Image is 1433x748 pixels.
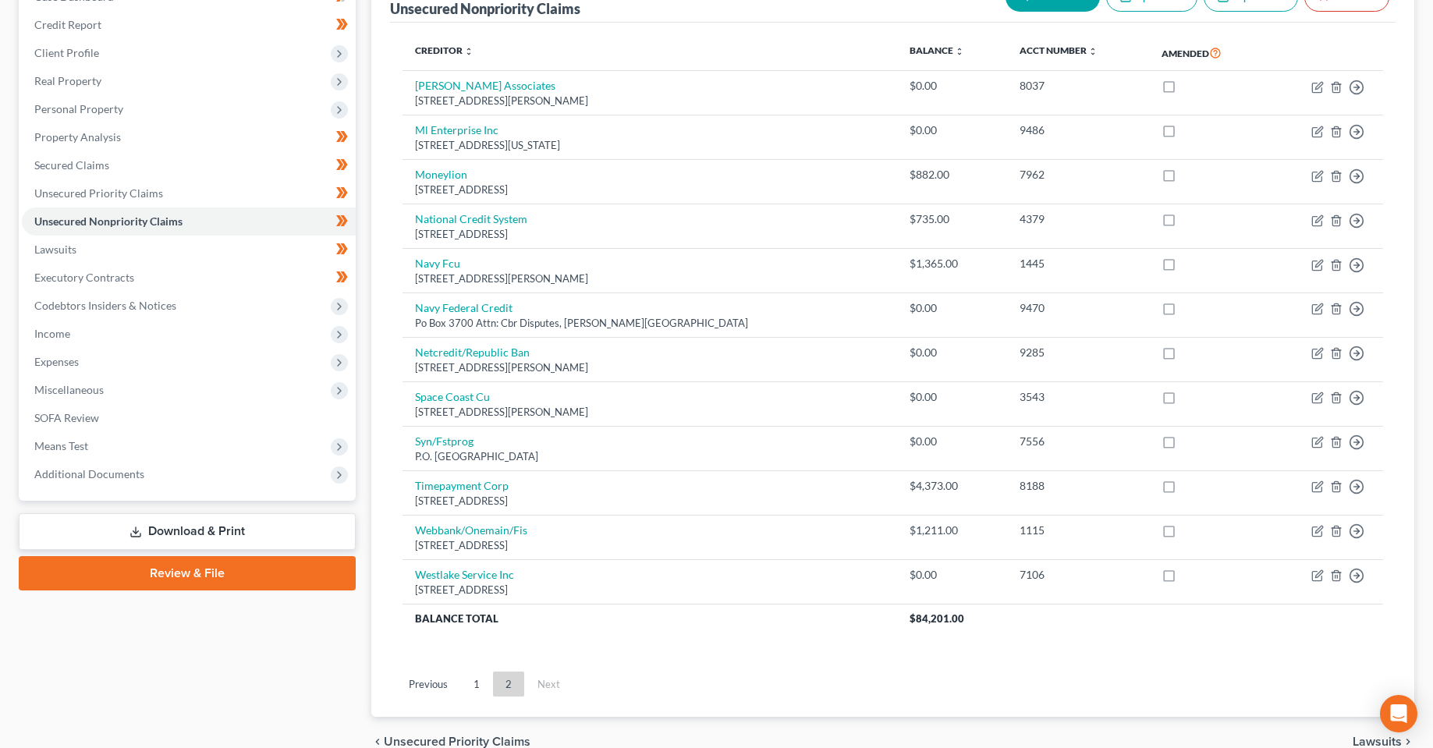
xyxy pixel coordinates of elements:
div: $882.00 [910,167,995,183]
th: Amended [1149,35,1267,71]
span: Codebtors Insiders & Notices [34,299,176,312]
div: 9470 [1020,300,1137,316]
div: [STREET_ADDRESS] [415,583,885,597]
button: Lawsuits chevron_right [1353,736,1414,748]
span: Secured Claims [34,158,109,172]
div: 8037 [1020,78,1137,94]
div: $4,373.00 [910,478,995,494]
span: $84,201.00 [910,612,964,625]
div: $735.00 [910,211,995,227]
a: Syn/Fstprog [415,434,474,448]
a: Lawsuits [22,236,356,264]
div: 9285 [1020,345,1137,360]
span: Executory Contracts [34,271,134,284]
div: $1,365.00 [910,256,995,271]
a: Space Coast Cu [415,390,490,403]
a: Executory Contracts [22,264,356,292]
div: 9486 [1020,122,1137,138]
div: $0.00 [910,567,995,583]
div: [STREET_ADDRESS] [415,538,885,553]
a: Navy Fcu [415,257,460,270]
a: Timepayment Corp [415,479,509,492]
a: Creditor unfold_more [415,44,474,56]
a: National Credit System [415,212,527,225]
a: Review & File [19,556,356,590]
i: unfold_more [955,47,964,56]
div: $0.00 [910,434,995,449]
span: Real Property [34,74,101,87]
span: Unsecured Priority Claims [34,186,163,200]
span: Client Profile [34,46,99,59]
div: 4379 [1020,211,1137,227]
a: Secured Claims [22,151,356,179]
div: 1115 [1020,523,1137,538]
a: Unsecured Nonpriority Claims [22,207,356,236]
a: 2 [493,672,524,697]
a: Credit Report [22,11,356,39]
div: $1,211.00 [910,523,995,538]
a: Navy Federal Credit [415,301,513,314]
a: Balance unfold_more [910,44,964,56]
a: Unsecured Priority Claims [22,179,356,207]
span: Means Test [34,439,88,452]
button: chevron_left Unsecured Priority Claims [371,736,530,748]
span: Unsecured Priority Claims [384,736,530,748]
a: 1 [461,672,492,697]
span: Unsecured Nonpriority Claims [34,214,183,228]
div: $0.00 [910,389,995,405]
span: Lawsuits [1353,736,1402,748]
span: SOFA Review [34,411,99,424]
div: $0.00 [910,122,995,138]
div: [STREET_ADDRESS][US_STATE] [415,138,885,153]
a: Ml Enterprise Inc [415,123,498,136]
i: chevron_left [371,736,384,748]
a: Webbank/Onemain/Fis [415,523,527,537]
div: [STREET_ADDRESS] [415,494,885,509]
div: [STREET_ADDRESS] [415,183,885,197]
span: Income [34,327,70,340]
span: Miscellaneous [34,383,104,396]
div: [STREET_ADDRESS][PERSON_NAME] [415,360,885,375]
div: P.O. [GEOGRAPHIC_DATA] [415,449,885,464]
span: Expenses [34,355,79,368]
a: Netcredit/Republic Ban [415,346,530,359]
th: Balance Total [403,604,897,633]
span: Lawsuits [34,243,76,256]
div: [STREET_ADDRESS] [415,227,885,242]
div: $0.00 [910,78,995,94]
span: Additional Documents [34,467,144,480]
div: 3543 [1020,389,1137,405]
a: Moneylion [415,168,467,181]
a: SOFA Review [22,404,356,432]
div: 7962 [1020,167,1137,183]
div: 1445 [1020,256,1137,271]
span: Credit Report [34,18,101,31]
div: [STREET_ADDRESS][PERSON_NAME] [415,405,885,420]
div: [STREET_ADDRESS][PERSON_NAME] [415,271,885,286]
i: unfold_more [464,47,474,56]
div: $0.00 [910,345,995,360]
span: Personal Property [34,102,123,115]
div: 7556 [1020,434,1137,449]
div: 8188 [1020,478,1137,494]
a: Download & Print [19,513,356,550]
i: unfold_more [1088,47,1098,56]
div: Open Intercom Messenger [1380,695,1417,732]
div: 7106 [1020,567,1137,583]
a: Acct Number unfold_more [1020,44,1098,56]
a: [PERSON_NAME] Associates [415,79,555,92]
a: Previous [396,672,460,697]
span: Property Analysis [34,130,121,144]
a: Westlake Service Inc [415,568,514,581]
div: $0.00 [910,300,995,316]
i: chevron_right [1402,736,1414,748]
div: [STREET_ADDRESS][PERSON_NAME] [415,94,885,108]
div: Po Box 3700 Attn: Cbr Disputes, [PERSON_NAME][GEOGRAPHIC_DATA] [415,316,885,331]
a: Property Analysis [22,123,356,151]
